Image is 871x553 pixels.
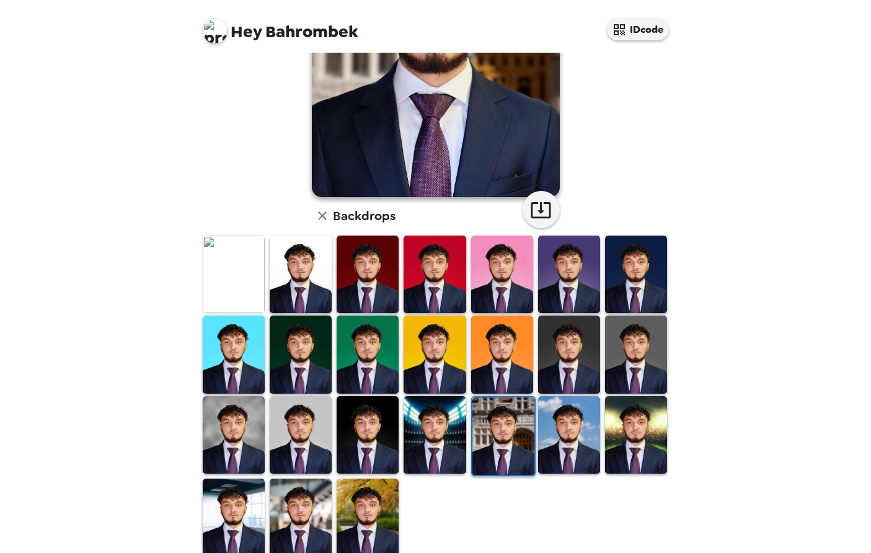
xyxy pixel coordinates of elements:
img: profile pic [203,19,228,43]
button: IDcode [607,19,669,40]
span: Bahrombek [203,12,358,40]
span: Hey [231,20,262,43]
h6: Backdrops [333,206,396,226]
img: Original [203,236,265,313]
